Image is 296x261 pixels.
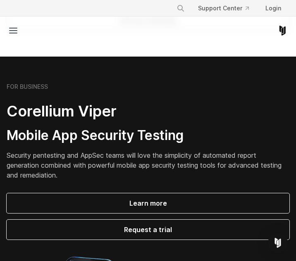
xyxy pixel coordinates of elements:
a: Support Center [191,1,255,16]
h6: FOR BUSINESS [7,83,48,90]
a: Request a trial [7,220,289,240]
span: Request a trial [17,225,279,235]
a: Learn more [7,193,289,213]
a: Login [259,1,288,16]
span: Learn more [17,198,279,208]
div: Navigation Menu [170,1,288,16]
div: Open Intercom Messenger [268,233,288,253]
button: Search [173,1,188,16]
p: Security pentesting and AppSec teams will love the simplicity of automated report generation comb... [7,150,289,180]
h2: Corellium Viper [7,102,289,121]
a: Corellium Home [277,26,288,36]
h3: Mobile App Security Testing [7,127,289,144]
